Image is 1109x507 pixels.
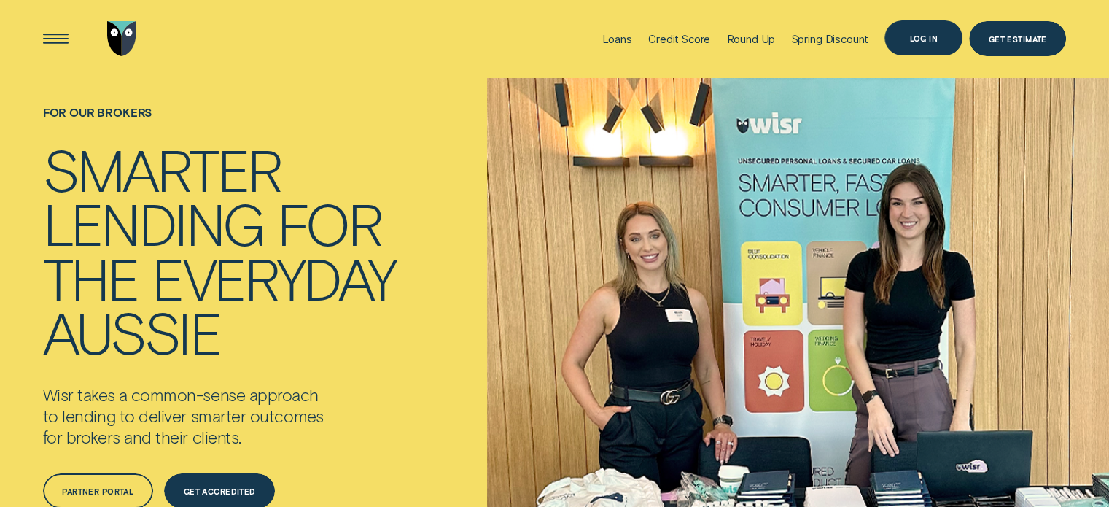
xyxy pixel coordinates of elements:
[107,21,136,56] img: Wisr
[38,21,73,56] button: Open Menu
[43,106,396,142] h1: For Our Brokers
[43,304,220,358] div: Aussie
[152,250,395,304] div: everyday
[43,196,264,249] div: lending
[909,35,938,42] div: Log in
[43,142,281,196] div: Smarter
[602,32,632,46] div: Loans
[648,32,710,46] div: Credit Score
[277,196,381,249] div: for
[43,384,380,448] p: Wisr takes a common-sense approach to lending to deliver smarter outcomes for brokers and their c...
[791,32,868,46] div: Spring Discount
[969,21,1066,56] a: Get Estimate
[884,20,962,55] button: Log in
[726,32,775,46] div: Round Up
[43,142,396,359] h4: Smarter lending for the everyday Aussie
[43,250,139,304] div: the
